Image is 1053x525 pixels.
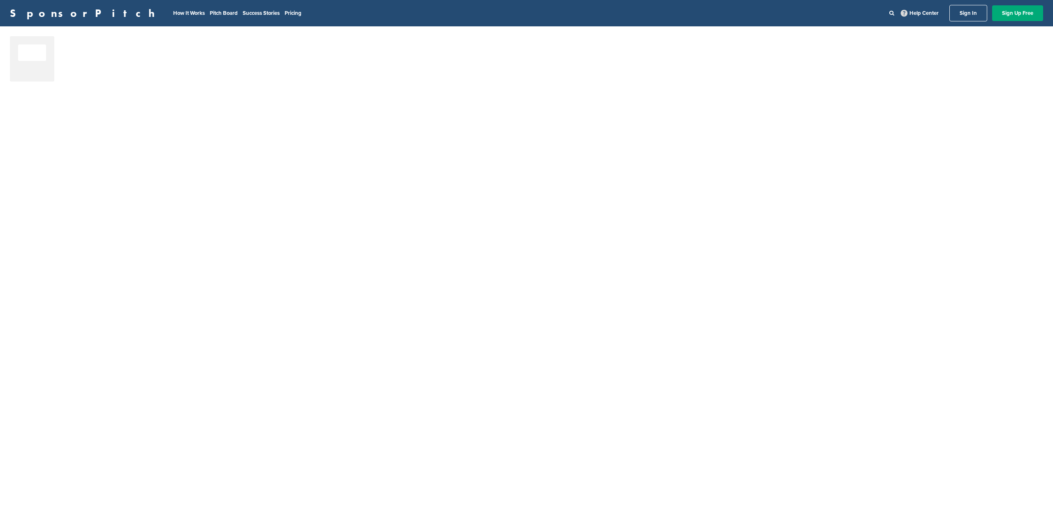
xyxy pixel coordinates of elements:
a: Pitch Board [210,10,238,16]
a: Success Stories [243,10,280,16]
a: Help Center [899,8,940,18]
a: SponsorPitch [10,8,160,19]
a: How It Works [173,10,205,16]
a: Sign In [949,5,987,21]
a: Sign Up Free [992,5,1043,21]
a: Pricing [285,10,302,16]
